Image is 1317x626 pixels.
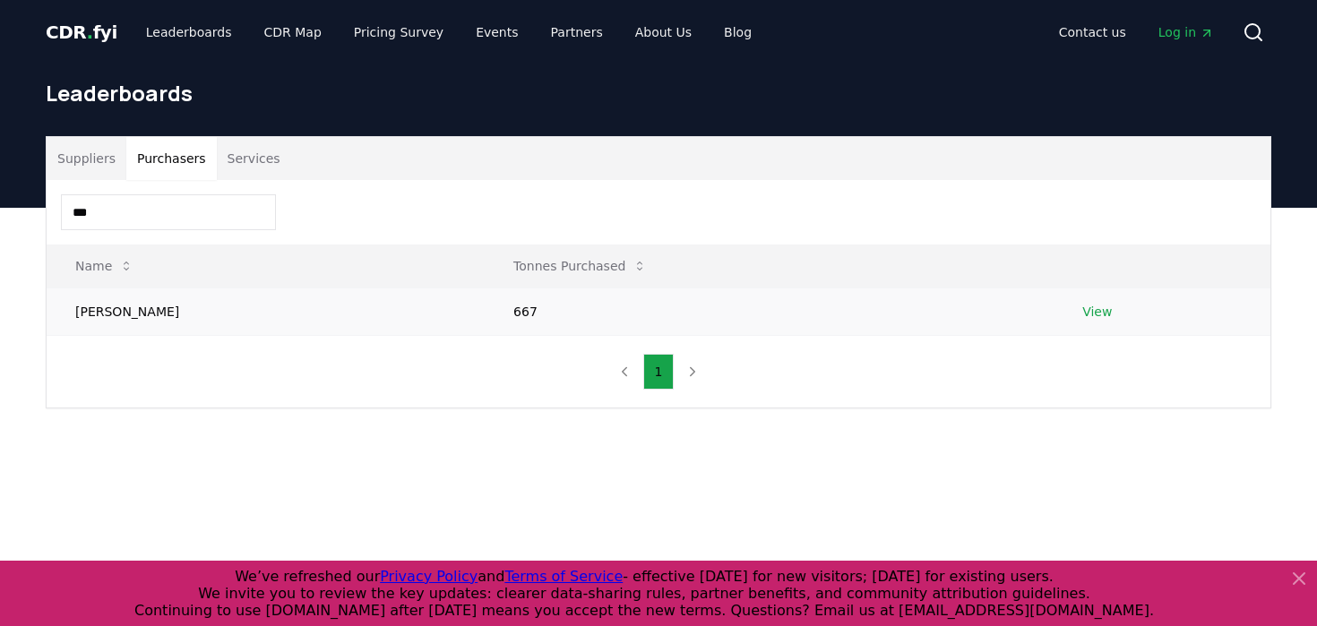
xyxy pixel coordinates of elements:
[621,16,706,48] a: About Us
[87,21,93,43] span: .
[46,21,117,43] span: CDR fyi
[126,137,217,180] button: Purchasers
[1082,303,1112,321] a: View
[47,137,126,180] button: Suppliers
[499,248,661,284] button: Tonnes Purchased
[643,354,675,390] button: 1
[47,287,485,335] td: [PERSON_NAME]
[710,16,766,48] a: Blog
[485,287,1054,335] td: 667
[1158,23,1214,41] span: Log in
[1144,16,1228,48] a: Log in
[537,16,617,48] a: Partners
[61,248,148,284] button: Name
[132,16,766,48] nav: Main
[1045,16,1141,48] a: Contact us
[461,16,532,48] a: Events
[250,16,336,48] a: CDR Map
[217,137,291,180] button: Services
[46,79,1271,107] h1: Leaderboards
[340,16,458,48] a: Pricing Survey
[1045,16,1228,48] nav: Main
[132,16,246,48] a: Leaderboards
[46,20,117,45] a: CDR.fyi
